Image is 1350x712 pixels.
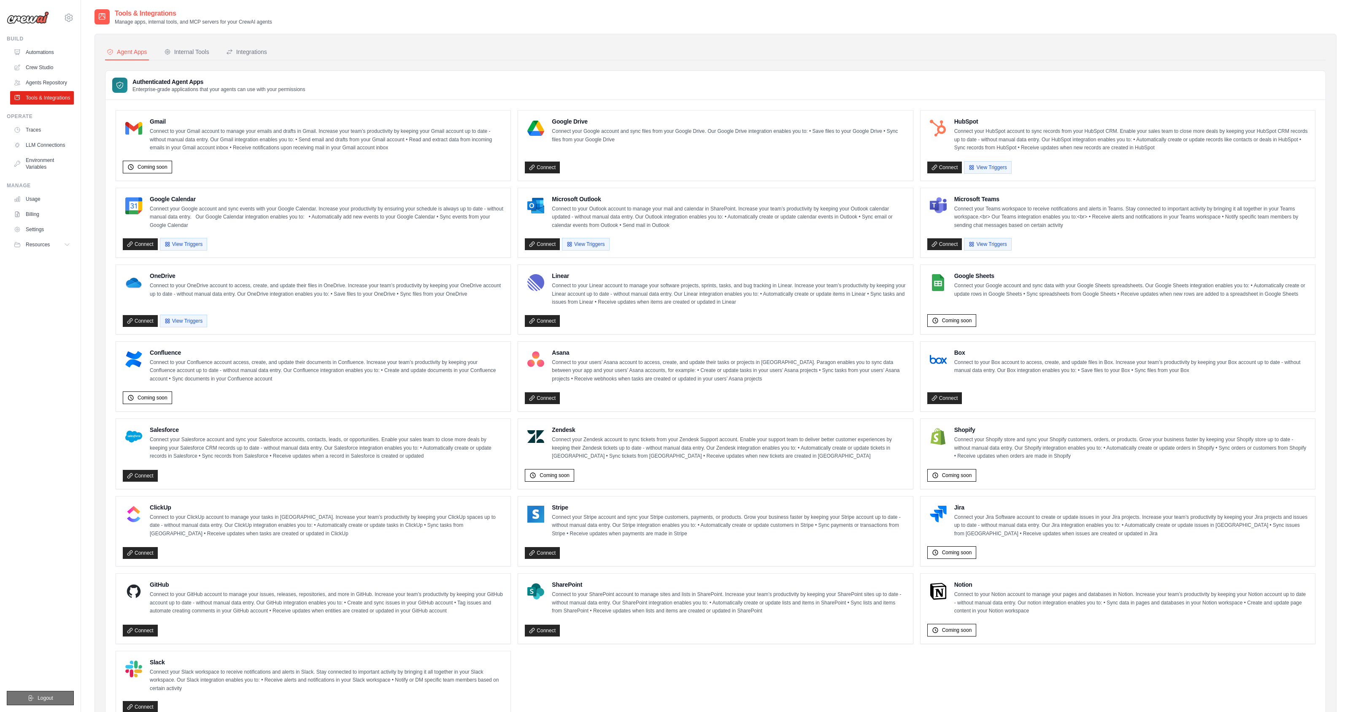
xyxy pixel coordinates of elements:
p: Connect to your ClickUp account to manage your tasks in [GEOGRAPHIC_DATA]. Increase your team’s p... [150,513,504,538]
h4: Jira [954,503,1308,512]
a: Environment Variables [10,154,74,174]
div: Agent Apps [107,48,147,56]
div: Build [7,35,74,42]
h4: OneDrive [150,272,504,280]
button: Integrations [224,44,269,60]
p: Connect your HubSpot account to sync records from your HubSpot CRM. Enable your sales team to clo... [954,127,1308,152]
p: Connect to your Outlook account to manage your mail and calendar in SharePoint. Increase your tea... [552,205,906,230]
p: Connect your Salesforce account and sync your Salesforce accounts, contacts, leads, or opportunit... [150,436,504,461]
div: Internal Tools [164,48,209,56]
img: ClickUp Logo [125,506,142,523]
a: Crew Studio [10,61,74,74]
img: Asana Logo [527,351,544,368]
a: Automations [10,46,74,59]
h4: Shopify [954,426,1308,434]
iframe: Chat Widget [1308,672,1350,712]
p: Connect your Google account and sync data with your Google Sheets spreadsheets. Our Google Sheets... [954,282,1308,298]
img: SharePoint Logo [527,583,544,600]
p: Connect to your SharePoint account to manage sites and lists in SharePoint. Increase your team’s ... [552,591,906,615]
a: Connect [525,392,560,404]
p: Connect to your Linear account to manage your software projects, sprints, tasks, and bug tracking... [552,282,906,307]
p: Manage apps, internal tools, and MCP servers for your CrewAI agents [115,19,272,25]
p: Connect your Google account and sync files from your Google Drive. Our Google Drive integration e... [552,127,906,144]
img: Google Drive Logo [527,120,544,137]
a: Connect [927,162,962,173]
button: Resources [10,238,74,251]
p: Connect to your users’ Asana account to access, create, and update their tasks or projects in [GE... [552,359,906,383]
a: Tools & Integrations [10,91,74,105]
p: Connect to your Confluence account access, create, and update their documents in Confluence. Incr... [150,359,504,383]
a: Connect [525,547,560,559]
p: Connect your Jira Software account to create or update issues in your Jira projects. Increase you... [954,513,1308,538]
h4: Confluence [150,348,504,357]
img: Logo [7,11,49,24]
h4: Microsoft Outlook [552,195,906,203]
button: View Triggers [964,161,1011,174]
img: Box Logo [930,351,947,368]
span: Coming soon [942,549,972,556]
h4: Zendesk [552,426,906,434]
p: Connect your Teams workspace to receive notifications and alerts in Teams. Stay connected to impo... [954,205,1308,230]
img: Zendesk Logo [527,428,544,445]
a: Connect [525,625,560,636]
a: Connect [123,238,158,250]
span: Coming soon [138,164,167,170]
img: Gmail Logo [125,120,142,137]
h2: Tools & Integrations [115,8,272,19]
span: Coming soon [138,394,167,401]
button: View Triggers [160,238,207,251]
a: Settings [10,223,74,236]
button: View Triggers [160,315,207,327]
img: Salesforce Logo [125,428,142,445]
button: Logout [7,691,74,705]
img: Google Sheets Logo [930,274,947,291]
h4: GitHub [150,580,504,589]
h4: Slack [150,658,504,666]
h4: SharePoint [552,580,906,589]
span: Resources [26,241,50,248]
a: Connect [927,238,962,250]
h4: Notion [954,580,1308,589]
p: Connect to your Box account to access, create, and update files in Box. Increase your team’s prod... [954,359,1308,375]
p: Connect to your Notion account to manage your pages and databases in Notion. Increase your team’s... [954,591,1308,615]
a: Agents Repository [10,76,74,89]
img: Jira Logo [930,506,947,523]
a: Usage [10,192,74,206]
div: Integrations [226,48,267,56]
button: View Triggers [562,238,609,251]
button: Agent Apps [105,44,149,60]
h4: Google Sheets [954,272,1308,280]
h4: Gmail [150,117,504,126]
img: OneDrive Logo [125,274,142,291]
a: Connect [525,162,560,173]
h4: Salesforce [150,426,504,434]
img: HubSpot Logo [930,120,947,137]
span: Coming soon [942,472,972,479]
a: Connect [123,470,158,482]
span: Coming soon [942,627,972,634]
span: Coming soon [540,472,570,479]
h4: Google Drive [552,117,906,126]
h4: Asana [552,348,906,357]
a: Connect [525,315,560,327]
a: Connect [525,238,560,250]
div: Manage [7,182,74,189]
a: LLM Connections [10,138,74,152]
img: Slack Logo [125,661,142,677]
img: Google Calendar Logo [125,197,142,214]
h4: Linear [552,272,906,280]
a: Connect [927,392,962,404]
p: Connect to your GitHub account to manage your issues, releases, repositories, and more in GitHub.... [150,591,504,615]
a: Connect [123,315,158,327]
h4: Box [954,348,1308,357]
h4: ClickUp [150,503,504,512]
img: Notion Logo [930,583,947,600]
img: Microsoft Outlook Logo [527,197,544,214]
p: Connect to your Gmail account to manage your emails and drafts in Gmail. Increase your team’s pro... [150,127,504,152]
h4: Stripe [552,503,906,512]
div: Operate [7,113,74,120]
p: Connect your Zendesk account to sync tickets from your Zendesk Support account. Enable your suppo... [552,436,906,461]
img: Microsoft Teams Logo [930,197,947,214]
p: Enterprise-grade applications that your agents can use with your permissions [132,86,305,93]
